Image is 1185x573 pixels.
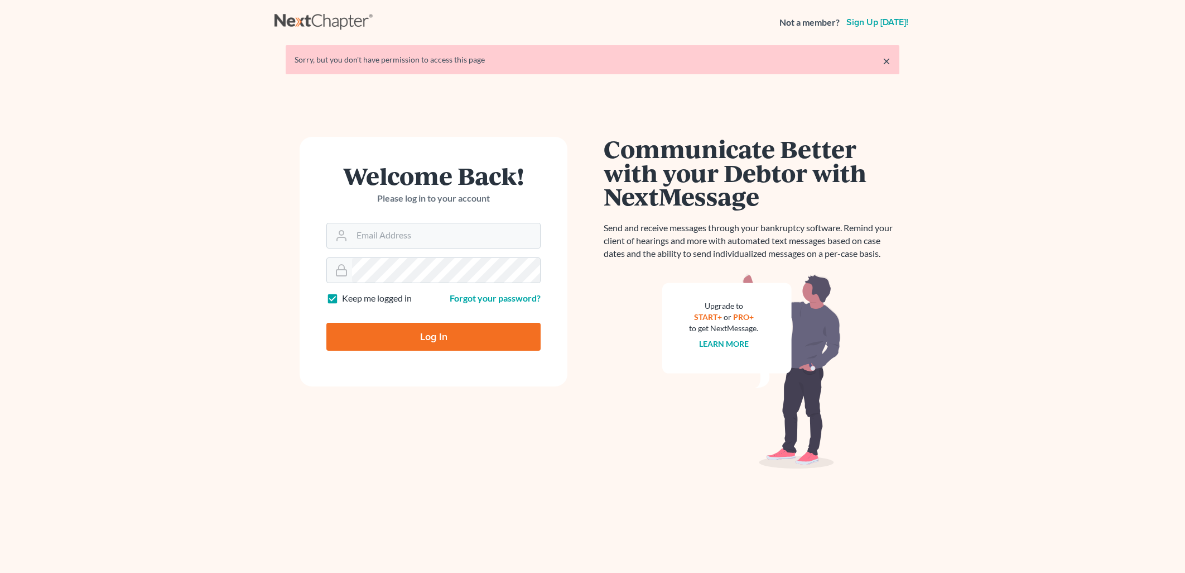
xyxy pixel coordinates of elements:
a: START+ [694,312,722,322]
input: Log In [326,323,541,351]
div: Upgrade to [689,300,758,312]
a: Forgot your password? [450,293,541,303]
h1: Communicate Better with your Debtor with NextMessage [604,137,899,208]
p: Send and receive messages through your bankruptcy software. Remind your client of hearings and mo... [604,222,899,260]
div: Sorry, but you don't have permission to access this page [295,54,890,65]
span: or [724,312,731,322]
a: PRO+ [733,312,754,322]
div: to get NextMessage. [689,323,758,334]
img: nextmessage_bg-59042aed3d76b12b5cd301f8e5b87938c9018125f34e5fa2b7a6b67550977c72.svg [662,274,841,469]
a: × [883,54,890,68]
label: Keep me logged in [342,292,412,305]
a: Learn more [699,339,749,348]
strong: Not a member? [779,16,840,29]
a: Sign up [DATE]! [844,18,911,27]
p: Please log in to your account [326,192,541,205]
input: Email Address [352,223,540,248]
h1: Welcome Back! [326,164,541,188]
